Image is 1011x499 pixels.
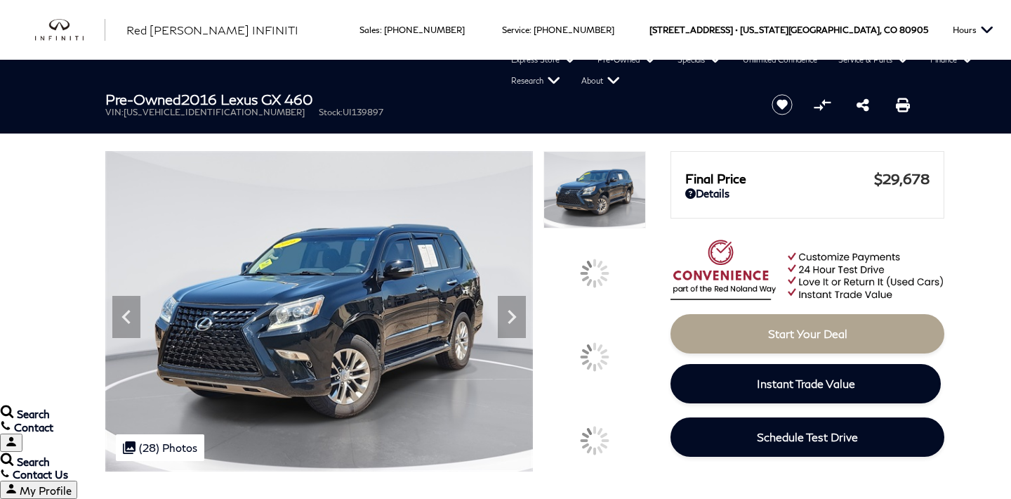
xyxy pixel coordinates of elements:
a: infiniti [35,19,105,41]
span: Search [17,455,50,468]
a: Pre-Owned [587,49,667,70]
a: Print this Pre-Owned 2016 Lexus GX 460 [896,96,910,113]
h1: 2016 Lexus GX 460 [105,91,748,107]
img: INFINITI [35,19,105,41]
a: [STREET_ADDRESS] • [US_STATE][GEOGRAPHIC_DATA], CO 80905 [649,25,928,35]
a: Specials [667,49,732,70]
a: Red [PERSON_NAME] INFINITI [126,22,298,39]
a: Unlimited Confidence [732,49,828,70]
span: VIN: [105,107,124,117]
strong: Pre-Owned [105,91,181,108]
a: [PHONE_NUMBER] [534,25,614,35]
span: Service [502,25,529,35]
a: Service & Parts [828,49,920,70]
span: [US_VEHICLE_IDENTIFICATION_NUMBER] [124,107,305,117]
span: UI139897 [343,107,383,117]
span: Contact Us [13,468,68,481]
span: Search [17,408,50,420]
button: Compare vehicle [812,94,833,115]
button: Save vehicle [767,93,798,116]
span: Final Price [685,171,874,186]
a: Research [501,70,571,91]
a: Share this Pre-Owned 2016 Lexus GX 460 [857,96,869,113]
span: My Profile [20,484,72,497]
img: Used 2016 Black Onyx Lexus 460 image 1 [105,151,533,472]
a: About [571,70,630,91]
a: Finance [920,49,984,70]
span: : [380,25,382,35]
span: $29,678 [874,170,930,187]
span: Stock: [319,107,343,117]
a: Final Price $29,678 [685,170,930,187]
span: Start Your Deal [768,327,847,340]
img: Used 2016 Black Onyx Lexus 460 image 1 [543,151,646,228]
span: Contact [14,421,53,434]
a: [PHONE_NUMBER] [384,25,465,35]
nav: Main Navigation [14,49,1011,91]
a: Express Store [501,49,587,70]
a: Start Your Deal [670,314,944,354]
a: Details [685,187,930,200]
span: Red [PERSON_NAME] INFINITI [126,23,298,37]
a: Instant Trade Value [670,364,941,403]
span: Instant Trade Value [757,377,855,390]
span: Sales [359,25,380,35]
span: : [529,25,531,35]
